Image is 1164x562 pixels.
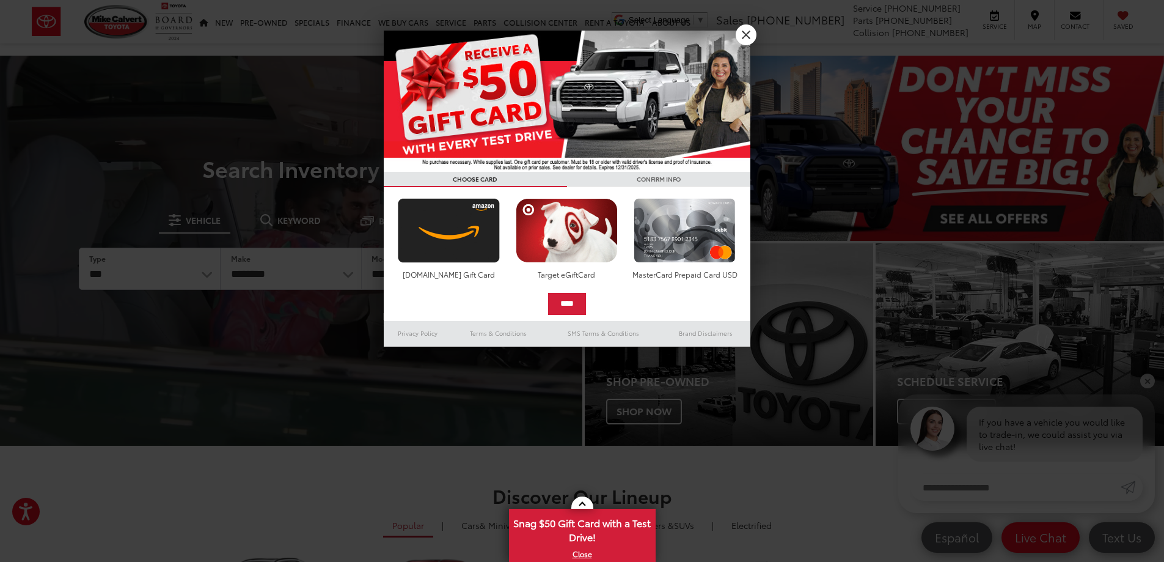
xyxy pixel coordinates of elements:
div: MasterCard Prepaid Card USD [631,269,739,279]
a: Privacy Policy [384,326,452,341]
img: mastercard.png [631,198,739,263]
div: [DOMAIN_NAME] Gift Card [395,269,503,279]
img: 55838_top_625864.jpg [384,31,750,172]
h3: CONFIRM INFO [567,172,750,187]
div: Target eGiftCard [513,269,621,279]
a: Terms & Conditions [452,326,545,341]
a: SMS Terms & Conditions [546,326,661,341]
span: Snag $50 Gift Card with a Test Drive! [510,510,654,547]
img: targetcard.png [513,198,621,263]
img: amazoncard.png [395,198,503,263]
h3: CHOOSE CARD [384,172,567,187]
a: Brand Disclaimers [661,326,750,341]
